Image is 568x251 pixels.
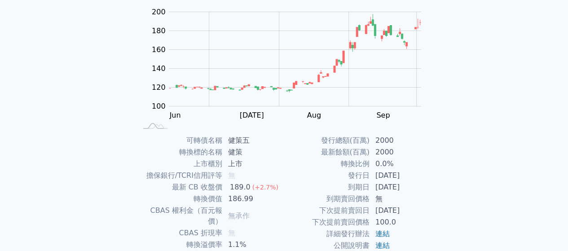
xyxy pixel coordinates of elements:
[228,171,235,180] span: 無
[228,229,235,237] span: 無
[137,239,223,251] td: 轉換溢價率
[152,64,166,73] tspan: 140
[223,135,284,146] td: 健策五
[370,170,432,181] td: [DATE]
[223,158,284,170] td: 上市
[169,111,181,119] tspan: Jun
[137,146,223,158] td: 轉換標的名稱
[152,8,166,16] tspan: 200
[152,26,166,35] tspan: 180
[284,193,370,205] td: 到期賣回價格
[223,193,284,205] td: 186.99
[228,182,252,193] div: 189.0
[152,83,166,92] tspan: 120
[252,184,278,191] span: (+2.7%)
[375,241,390,250] a: 連結
[370,181,432,193] td: [DATE]
[284,228,370,240] td: 詳細發行辦法
[137,193,223,205] td: 轉換價值
[370,146,432,158] td: 2000
[307,111,321,119] tspan: Aug
[370,135,432,146] td: 2000
[284,158,370,170] td: 轉換比例
[223,239,284,251] td: 1.1%
[370,216,432,228] td: 100.0
[375,229,390,238] a: 連結
[376,111,390,119] tspan: Sep
[284,146,370,158] td: 最新餘額(百萬)
[152,45,166,54] tspan: 160
[152,102,166,110] tspan: 100
[137,205,223,227] td: CBAS 權利金（百元報價）
[370,193,432,205] td: 無
[239,111,264,119] tspan: [DATE]
[370,158,432,170] td: 0.0%
[284,181,370,193] td: 到期日
[147,8,434,119] g: Chart
[137,158,223,170] td: 上市櫃別
[137,170,223,181] td: 擔保銀行/TCRI信用評等
[223,146,284,158] td: 健策
[137,135,223,146] td: 可轉債名稱
[370,205,432,216] td: [DATE]
[137,181,223,193] td: 最新 CB 收盤價
[228,211,250,220] span: 無承作
[284,205,370,216] td: 下次提前賣回日
[284,216,370,228] td: 下次提前賣回價格
[137,227,223,239] td: CBAS 折現率
[284,135,370,146] td: 發行總額(百萬)
[284,170,370,181] td: 發行日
